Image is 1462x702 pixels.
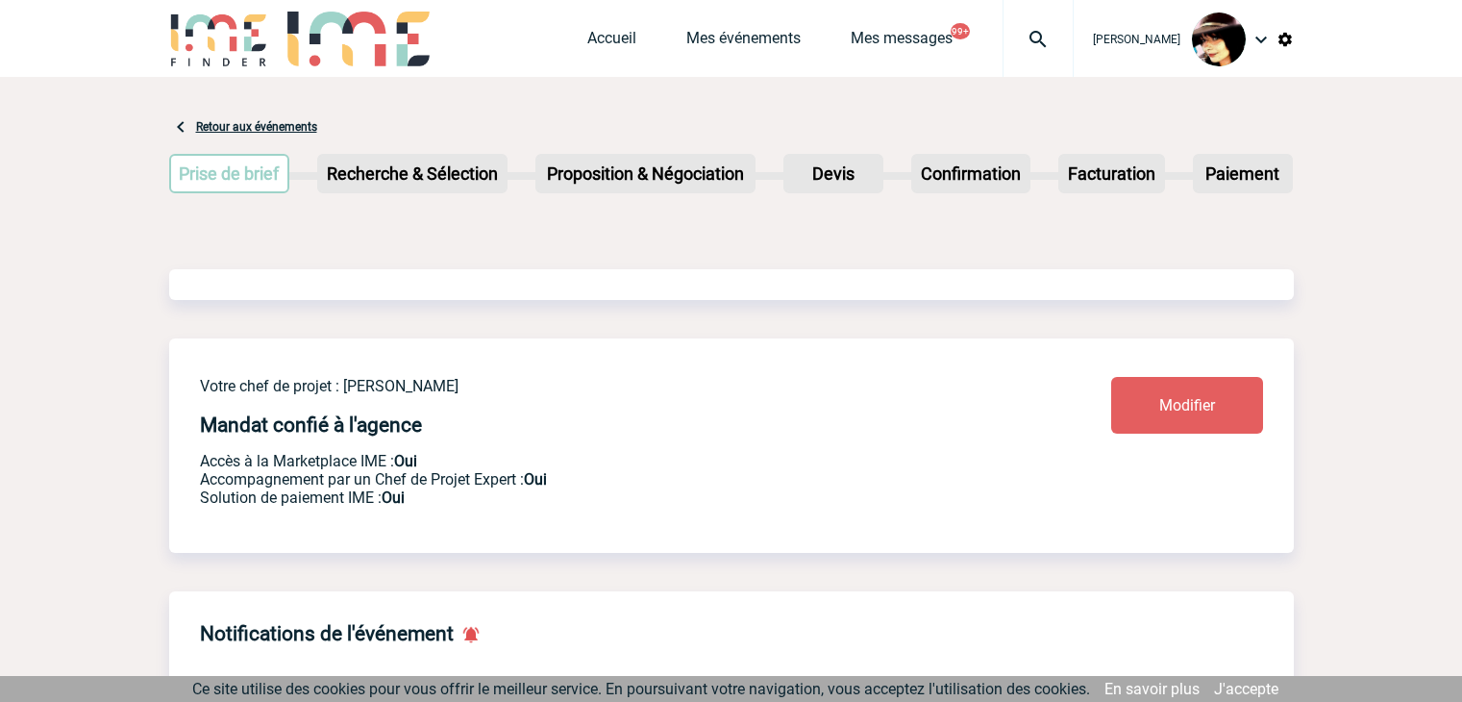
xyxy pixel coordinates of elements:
[1060,156,1163,191] p: Facturation
[200,452,998,470] p: Accès à la Marketplace IME :
[169,12,269,66] img: IME-Finder
[200,470,998,489] p: Prestation payante
[200,377,998,395] p: Votre chef de projet : [PERSON_NAME]
[1195,156,1291,191] p: Paiement
[587,29,636,56] a: Accueil
[192,680,1090,698] span: Ce site utilise des cookies pour vous offrir le meilleur service. En poursuivant votre navigation...
[394,452,417,470] b: Oui
[1104,680,1200,698] a: En savoir plus
[913,156,1028,191] p: Confirmation
[200,414,422,437] h4: Mandat confié à l'agence
[1214,680,1278,698] a: J'accepte
[200,489,998,507] p: Conformité aux process achat client, Prise en charge de la facturation, Mutualisation de plusieur...
[200,622,454,645] h4: Notifications de l'événement
[382,489,405,507] b: Oui
[1192,13,1246,66] img: 101023-0.jpg
[319,156,506,191] p: Recherche & Sélection
[171,156,288,191] p: Prise de brief
[196,120,317,134] a: Retour aux événements
[785,156,881,191] p: Devis
[537,156,754,191] p: Proposition & Négociation
[1093,33,1180,46] span: [PERSON_NAME]
[686,29,801,56] a: Mes événements
[1159,396,1215,414] span: Modifier
[851,29,953,56] a: Mes messages
[524,470,547,489] b: Oui
[951,23,970,39] button: 99+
